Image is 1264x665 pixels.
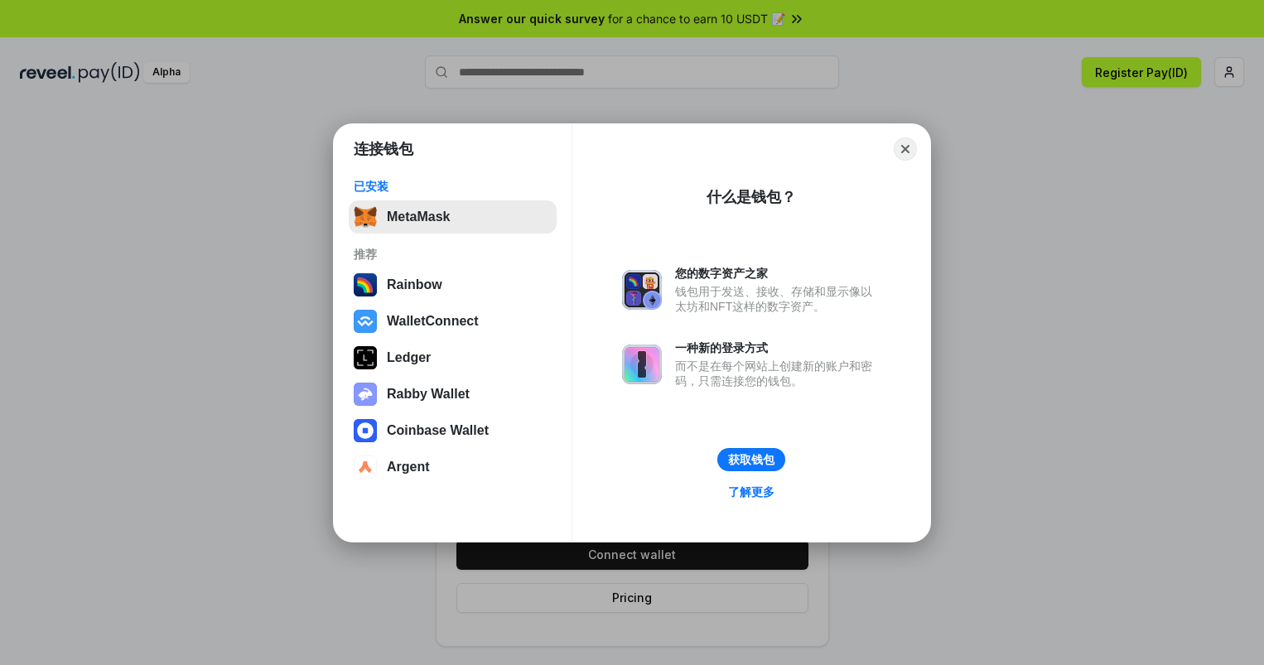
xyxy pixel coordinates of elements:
img: svg+xml,%3Csvg%20xmlns%3D%22http%3A%2F%2Fwww.w3.org%2F2000%2Fsvg%22%20width%3D%2228%22%20height%3... [354,346,377,369]
button: Close [894,137,917,161]
div: 获取钱包 [728,452,774,467]
div: Rabby Wallet [387,387,470,402]
button: Argent [349,451,557,484]
div: 推荐 [354,247,552,262]
button: 获取钱包 [717,448,785,471]
div: 了解更多 [728,484,774,499]
h1: 连接钱包 [354,139,413,159]
img: svg+xml,%3Csvg%20width%3D%22120%22%20height%3D%22120%22%20viewBox%3D%220%200%20120%20120%22%20fil... [354,273,377,296]
div: 您的数字资产之家 [675,266,880,281]
div: MetaMask [387,210,450,224]
img: svg+xml,%3Csvg%20xmlns%3D%22http%3A%2F%2Fwww.w3.org%2F2000%2Fsvg%22%20fill%3D%22none%22%20viewBox... [622,345,662,384]
div: 一种新的登录方式 [675,340,880,355]
div: 钱包用于发送、接收、存储和显示像以太坊和NFT这样的数字资产。 [675,284,880,314]
a: 了解更多 [718,481,784,503]
div: WalletConnect [387,314,479,329]
img: svg+xml,%3Csvg%20width%3D%2228%22%20height%3D%2228%22%20viewBox%3D%220%200%2028%2028%22%20fill%3D... [354,310,377,333]
img: svg+xml,%3Csvg%20fill%3D%22none%22%20height%3D%2233%22%20viewBox%3D%220%200%2035%2033%22%20width%... [354,205,377,229]
img: svg+xml,%3Csvg%20xmlns%3D%22http%3A%2F%2Fwww.w3.org%2F2000%2Fsvg%22%20fill%3D%22none%22%20viewBox... [354,383,377,406]
img: svg+xml,%3Csvg%20width%3D%2228%22%20height%3D%2228%22%20viewBox%3D%220%200%2028%2028%22%20fill%3D... [354,455,377,479]
button: Rabby Wallet [349,378,557,411]
div: 什么是钱包？ [707,187,796,207]
img: svg+xml,%3Csvg%20xmlns%3D%22http%3A%2F%2Fwww.w3.org%2F2000%2Fsvg%22%20fill%3D%22none%22%20viewBox... [622,270,662,310]
div: 已安装 [354,179,552,194]
div: Argent [387,460,430,475]
button: Ledger [349,341,557,374]
div: Coinbase Wallet [387,423,489,438]
div: Rainbow [387,277,442,292]
button: WalletConnect [349,305,557,338]
button: Rainbow [349,268,557,301]
img: svg+xml,%3Csvg%20width%3D%2228%22%20height%3D%2228%22%20viewBox%3D%220%200%2028%2028%22%20fill%3D... [354,419,377,442]
div: 而不是在每个网站上创建新的账户和密码，只需连接您的钱包。 [675,359,880,388]
button: MetaMask [349,200,557,234]
button: Coinbase Wallet [349,414,557,447]
div: Ledger [387,350,431,365]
